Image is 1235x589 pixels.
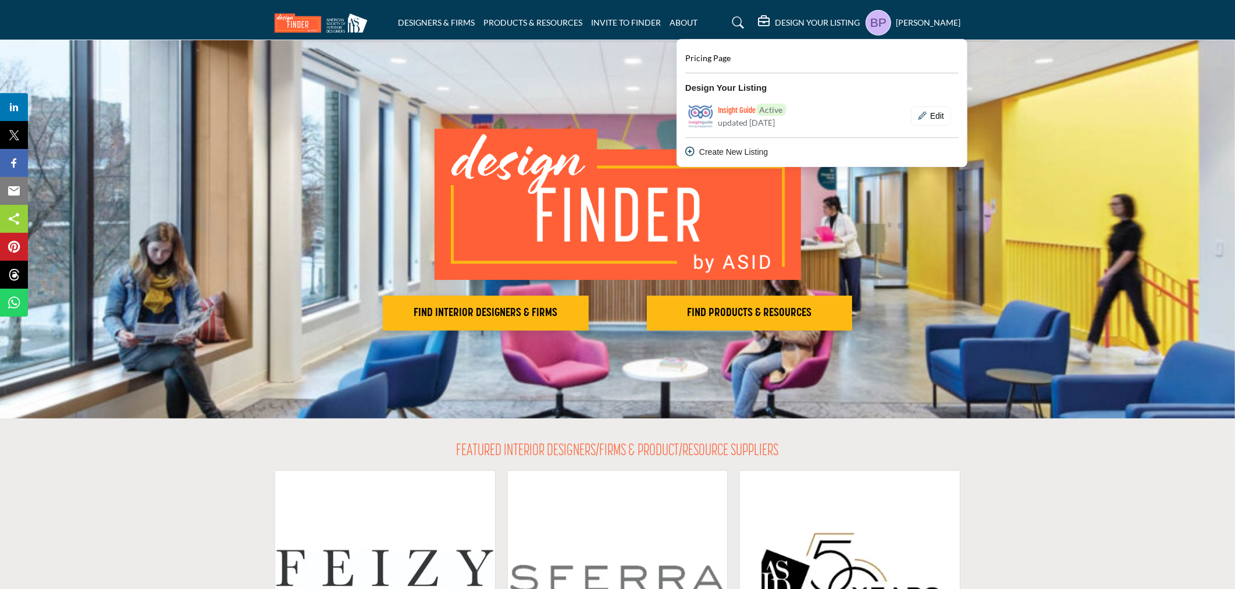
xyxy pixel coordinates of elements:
[591,17,661,27] a: INVITE TO FINDER
[911,107,951,126] button: Show Company Details With Edit Page
[756,104,786,116] span: Active
[647,296,853,331] button: FIND PRODUCTS & RESOURCES
[866,10,891,36] button: Show hide supplier dropdown
[386,306,585,320] h2: FIND INTERIOR DESIGNERS & FIRMS
[718,104,786,116] h6: Insight Guide
[896,17,960,29] h5: [PERSON_NAME]
[688,103,714,129] img: insight-guide logo
[685,146,959,158] div: Create New Listing
[677,39,967,167] div: DESIGN YOUR LISTING
[775,17,860,28] h5: DESIGN YOUR LISTING
[398,17,475,27] a: DESIGNERS & FIRMS
[721,13,752,32] a: Search
[685,103,844,129] a: insight-guide logo Insight GuideActive updated [DATE]
[483,17,582,27] a: PRODUCTS & RESOURCES
[758,16,860,30] div: DESIGN YOUR LISTING
[685,53,731,63] span: Pricing Page
[718,116,775,129] span: updated [DATE]
[911,107,951,126] div: Basic outlined example
[435,129,801,280] img: image
[275,13,373,33] img: Site Logo
[685,81,767,95] b: Design Your Listing
[383,296,589,331] button: FIND INTERIOR DESIGNERS & FIRMS
[670,17,697,27] a: ABOUT
[457,442,779,462] h2: FEATURED INTERIOR DESIGNERS/FIRMS & PRODUCT/RESOURCE SUPPLIERS
[650,306,849,320] h2: FIND PRODUCTS & RESOURCES
[685,52,731,65] a: Pricing Page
